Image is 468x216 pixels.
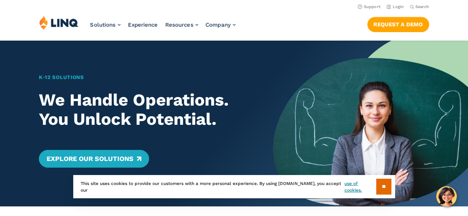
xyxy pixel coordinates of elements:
a: Company [206,21,236,28]
a: Login [387,4,404,9]
nav: Primary Navigation [90,16,236,40]
span: Solutions [90,21,116,28]
a: Experience [128,21,158,28]
span: Resources [165,21,193,28]
button: Hello, have a question? Let’s chat. [436,186,457,207]
nav: Button Navigation [367,16,429,32]
span: Search [415,4,429,9]
img: Home Banner [273,41,468,206]
a: Solutions [90,21,121,28]
h2: We Handle Operations. You Unlock Potential. [39,90,254,129]
a: Resources [165,21,198,28]
a: use of cookies. [344,180,376,193]
span: Company [206,21,231,28]
div: This site uses cookies to provide our customers with a more personal experience. By using [DOMAIN... [73,175,395,198]
img: LINQ | K‑12 Software [39,16,78,30]
a: Request a Demo [367,17,429,32]
h1: K‑12 Solutions [39,73,254,81]
a: Support [358,4,381,9]
a: Explore Our Solutions [39,150,149,168]
button: Open Search Bar [410,4,429,10]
